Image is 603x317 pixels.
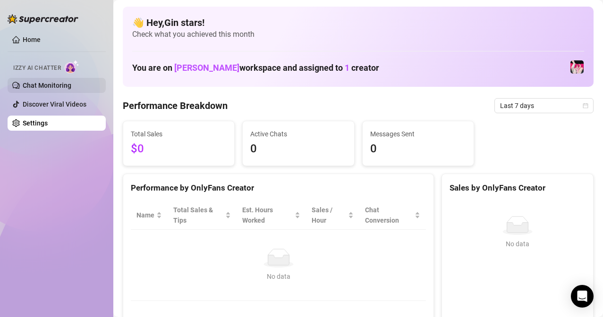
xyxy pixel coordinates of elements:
[168,201,237,230] th: Total Sales & Tips
[23,82,71,89] a: Chat Monitoring
[23,36,41,43] a: Home
[131,140,227,158] span: $0
[65,60,79,74] img: AI Chatter
[131,201,168,230] th: Name
[132,63,379,73] h1: You are on workspace and assigned to creator
[123,99,228,112] h4: Performance Breakdown
[359,201,426,230] th: Chat Conversion
[8,14,78,24] img: logo-BBDzfeDw.svg
[250,140,346,158] span: 0
[306,201,359,230] th: Sales / Hour
[365,205,413,225] span: Chat Conversion
[132,16,584,29] h4: 👋 Hey, Gin stars !
[571,285,594,308] div: Open Intercom Messenger
[250,129,346,139] span: Active Chats
[500,99,588,113] span: Last 7 days
[13,64,61,73] span: Izzy AI Chatter
[174,63,239,73] span: [PERSON_NAME]
[23,100,86,108] a: Discover Viral Videos
[570,60,584,74] img: emopink69
[370,129,466,139] span: Messages Sent
[370,140,466,158] span: 0
[140,271,416,282] div: No data
[583,103,588,108] span: calendar
[345,63,349,73] span: 1
[173,205,223,225] span: Total Sales & Tips
[453,239,582,249] div: No data
[242,205,293,225] div: Est. Hours Worked
[132,29,584,40] span: Check what you achieved this month
[131,182,426,194] div: Performance by OnlyFans Creator
[450,182,586,194] div: Sales by OnlyFans Creator
[312,205,346,225] span: Sales / Hour
[23,119,48,127] a: Settings
[131,129,227,139] span: Total Sales
[136,210,154,220] span: Name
